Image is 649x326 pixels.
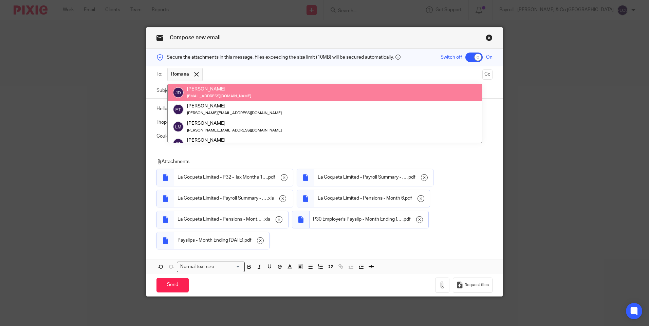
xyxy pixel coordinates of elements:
[264,216,270,223] span: xls
[178,237,243,244] span: Payslips - Month Ending [DATE]
[178,195,267,202] span: La Coqueta Limited - Payroll Summary - Month 6
[179,263,216,270] span: Normal text size
[314,169,433,186] div: .
[244,237,252,244] span: pdf
[313,216,403,223] span: P30 Employer's Payslip - Month Ending [DATE] - La Coqueta Limited
[174,190,293,207] div: .
[171,71,189,78] span: Romana
[486,34,493,43] a: Close this dialog window
[187,128,282,132] small: [PERSON_NAME][EMAIL_ADDRESS][DOMAIN_NAME]
[187,137,282,144] div: [PERSON_NAME]
[178,174,267,181] span: La Coqueta Limited - P32 - Tax Months 1 to 6
[318,174,407,181] span: La Coqueta Limited - Payroll Summary - Month 6
[187,95,251,98] small: [EMAIL_ADDRESS][DOMAIN_NAME]
[405,195,412,202] span: pdf
[178,216,263,223] span: La Coqueta Limited - Pensions - Month 6
[156,71,164,78] label: To:
[465,282,489,288] span: Request files
[167,54,394,61] span: Secure the attachments in this message. Files exceeding the size limit (10MB) will be secured aut...
[318,195,404,202] span: La Coqueta Limited - Pensions - Month 6
[486,54,493,61] span: On
[173,87,184,98] img: svg%3E
[173,121,184,132] img: svg%3E
[310,211,428,228] div: .
[173,139,184,149] img: svg%3E
[268,174,275,181] span: pdf
[174,169,293,186] div: .
[156,105,493,112] p: Hello,
[314,190,430,207] div: .
[174,211,288,228] div: .
[173,104,184,115] img: svg%3E
[187,120,282,127] div: [PERSON_NAME]
[482,69,493,80] button: Cc
[156,87,174,94] label: Subject:
[156,133,493,140] p: Could you please pay PAYE / NI liability of as per attached P30 to HMRC before [DATE], for the ta...
[187,103,282,110] div: [PERSON_NAME]
[187,86,251,93] div: [PERSON_NAME]
[404,216,411,223] span: pdf
[187,111,282,115] small: [PERSON_NAME][EMAIL_ADDRESS][DOMAIN_NAME]
[177,262,245,272] div: Search for option
[156,278,189,292] input: Send
[216,263,241,270] input: Search for option
[170,35,221,40] span: Compose new email
[156,158,483,165] p: Attachments
[441,54,462,61] span: Switch off
[156,119,493,126] p: I hope you are well.
[174,232,269,249] div: .
[408,174,415,181] span: pdf
[453,278,492,293] button: Request files
[268,195,274,202] span: xls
